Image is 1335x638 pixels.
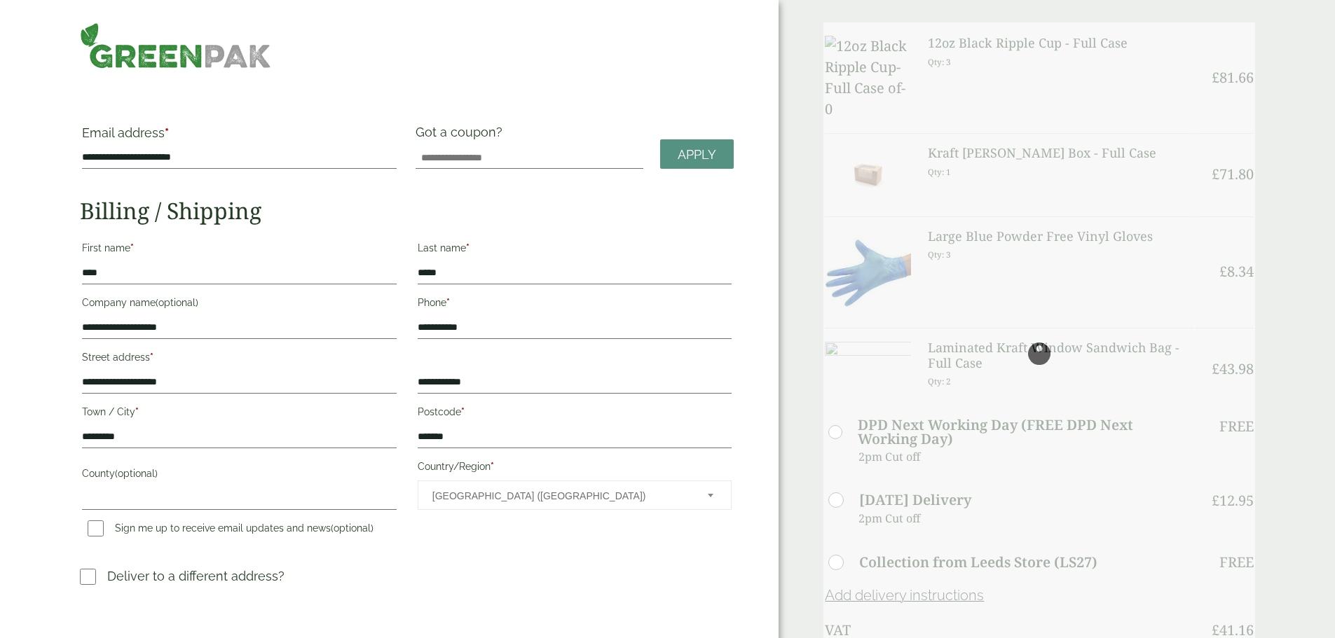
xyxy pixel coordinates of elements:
[418,480,732,510] span: Country/Region
[82,347,396,371] label: Street address
[150,352,153,363] abbr: required
[418,238,732,262] label: Last name
[165,125,169,140] abbr: required
[461,406,465,417] abbr: required
[418,457,732,480] label: Country/Region
[418,293,732,317] label: Phone
[82,238,396,262] label: First name
[418,402,732,426] label: Postcode
[156,297,198,308] span: (optional)
[135,406,139,417] abbr: required
[82,127,396,146] label: Email address
[491,461,494,472] abbr: required
[331,522,374,534] span: (optional)
[107,567,285,585] p: Deliver to a different address?
[80,197,734,224] h2: Billing / Shipping
[88,520,104,536] input: Sign me up to receive email updates and news(optional)
[678,147,716,162] span: Apply
[82,293,396,317] label: Company name
[416,125,508,146] label: Got a coupon?
[82,402,396,426] label: Town / City
[82,464,396,487] label: County
[432,481,689,511] span: United Kingdom (UK)
[130,242,134,254] abbr: required
[446,297,450,308] abbr: required
[660,139,734,169] a: Apply
[115,468,158,479] span: (optional)
[80,22,271,69] img: GreenPak Supplies
[82,522,379,538] label: Sign me up to receive email updates and news
[466,242,470,254] abbr: required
